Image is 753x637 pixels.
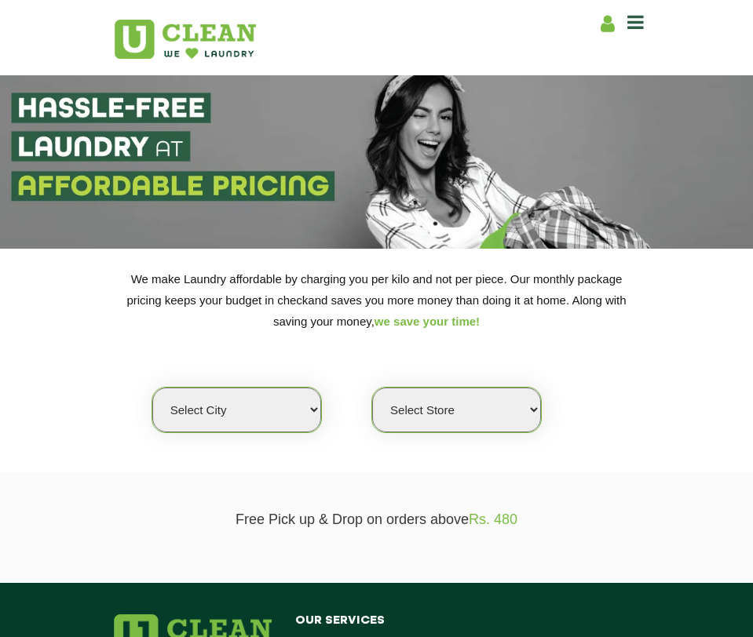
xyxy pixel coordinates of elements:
span: Rs. 480 [469,511,517,527]
p: Free Pick up & Drop on orders above [114,511,640,528]
p: We make Laundry affordable by charging you per kilo and not per piece. Our monthly package pricin... [114,268,640,332]
img: UClean Laundry and Dry Cleaning [115,20,256,59]
span: we save your time! [375,315,480,328]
